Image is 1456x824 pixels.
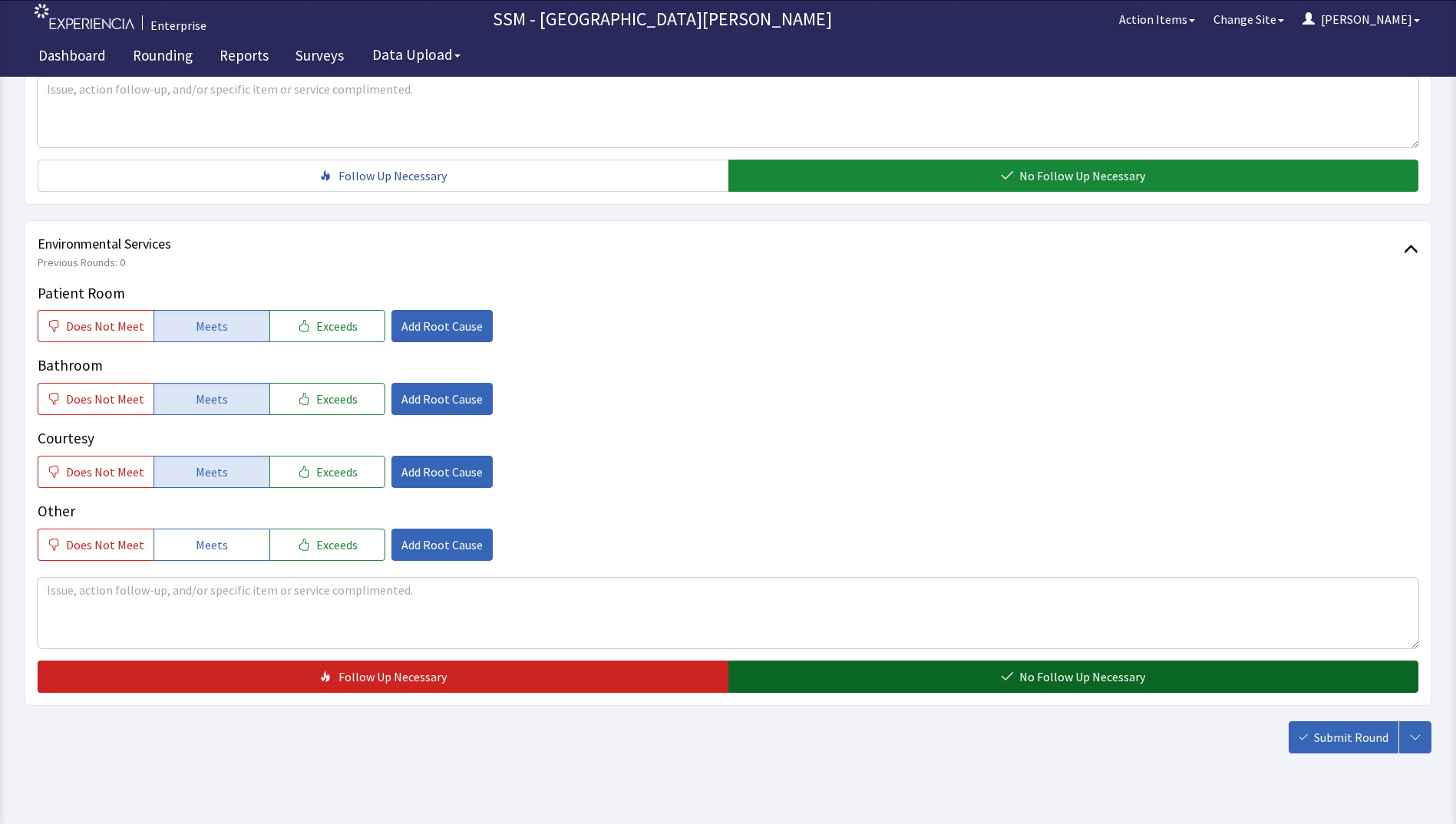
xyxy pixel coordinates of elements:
span: Does Not Meet [66,536,144,554]
button: Does Not Meet [38,456,154,488]
span: No Follow Up Necessary [1019,667,1145,686]
a: Surveys [284,38,355,77]
p: Courtesy [38,427,1418,450]
button: Meets [154,310,269,342]
div: Enterprise [150,16,206,35]
span: Meets [196,317,228,335]
span: Add Root Cause [401,463,483,481]
button: Follow Up Necessary [38,661,728,693]
button: Add Root Cause [391,383,493,415]
button: [PERSON_NAME] [1293,4,1429,35]
button: Change Site [1204,4,1293,35]
span: Meets [196,463,228,481]
span: Exceeds [316,536,358,554]
button: Exceeds [269,383,385,415]
button: Meets [154,456,269,488]
button: Does Not Meet [38,310,154,342]
button: Follow Up Necessary [38,160,728,192]
a: Reports [208,38,280,77]
p: SSM - [GEOGRAPHIC_DATA][PERSON_NAME] [214,7,1110,31]
span: Does Not Meet [66,317,144,335]
span: Previous Rounds: 0 [38,255,1404,270]
p: Bathroom [38,354,1418,377]
span: Submit Round [1314,728,1388,747]
span: Follow Up Necessary [338,166,447,185]
button: Meets [154,529,269,561]
button: Add Root Cause [391,456,493,488]
span: Exceeds [316,390,358,408]
span: Does Not Meet [66,463,144,481]
button: Add Root Cause [391,529,493,561]
button: Exceeds [269,529,385,561]
span: Exceeds [316,463,358,481]
button: Does Not Meet [38,383,154,415]
p: Other [38,500,1418,522]
button: No Follow Up Necessary [728,160,1419,192]
span: Add Root Cause [401,317,483,335]
button: Exceeds [269,310,385,342]
button: Does Not Meet [38,529,154,561]
button: Action Items [1110,4,1204,35]
img: experiencia_logo.png [35,4,134,29]
span: Add Root Cause [401,390,483,408]
button: Meets [154,383,269,415]
span: Follow Up Necessary [338,667,447,686]
button: Add Root Cause [391,310,493,342]
a: Rounding [121,38,204,77]
button: Exceeds [269,456,385,488]
p: Patient Room [38,282,1418,305]
span: Add Root Cause [401,536,483,554]
button: No Follow Up Necessary [728,661,1419,693]
span: Does Not Meet [66,390,144,408]
span: Exceeds [316,317,358,335]
a: Dashboard [27,38,117,77]
span: Meets [196,390,228,408]
button: Data Upload [363,41,470,69]
button: Submit Round [1289,721,1398,753]
span: Meets [196,536,228,554]
span: No Follow Up Necessary [1019,166,1145,185]
span: Environmental Services [38,233,1404,255]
